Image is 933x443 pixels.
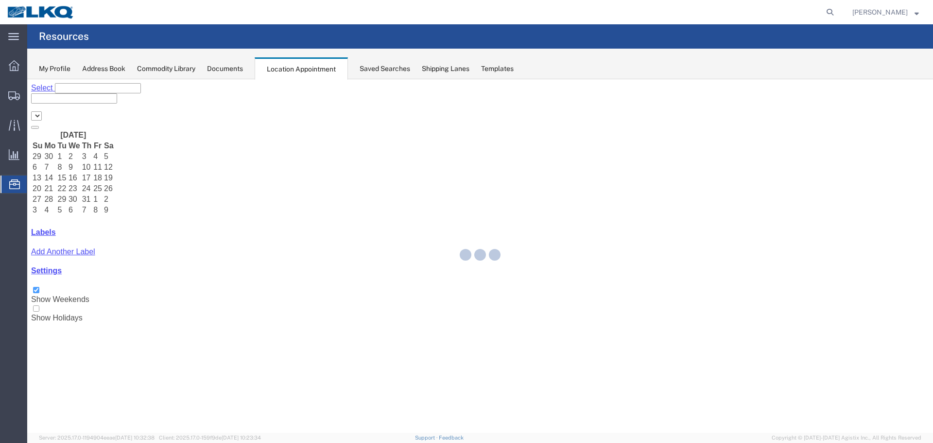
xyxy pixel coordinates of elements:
td: 29 [30,115,40,125]
span: William Haney [852,7,908,18]
td: 23 [41,105,53,114]
td: 28 [17,115,29,125]
th: We [41,62,53,71]
input: Show Holidays [6,226,12,232]
td: 15 [30,94,40,104]
td: 9 [41,83,53,93]
td: 7 [17,83,29,93]
td: 18 [66,94,75,104]
td: 5 [30,126,40,136]
div: Commodity Library [137,64,195,74]
a: Settings [4,187,35,195]
td: 24 [54,105,65,114]
td: 3 [54,72,65,82]
td: 26 [76,105,87,114]
span: [DATE] 10:23:34 [222,435,261,441]
label: Show Weekends [4,207,62,224]
td: 14 [17,94,29,104]
img: logo [7,5,75,19]
td: 19 [76,94,87,104]
div: Shipping Lanes [422,64,469,74]
td: 2 [76,115,87,125]
th: Sa [76,62,87,71]
a: Select [4,4,28,13]
button: [PERSON_NAME] [852,6,919,18]
td: 1 [66,115,75,125]
td: 6 [41,126,53,136]
td: 4 [17,126,29,136]
th: Su [5,62,16,71]
td: 16 [41,94,53,104]
a: Labels [4,149,29,157]
td: 8 [66,126,75,136]
span: [DATE] 10:32:38 [115,435,155,441]
td: 9 [76,126,87,136]
td: 2 [41,72,53,82]
td: 10 [54,83,65,93]
a: Support [415,435,439,441]
td: 1 [30,72,40,82]
input: Show Weekends [6,208,12,214]
td: 29 [5,72,16,82]
span: Server: 2025.17.0-1194904eeae [39,435,155,441]
td: 13 [5,94,16,104]
td: 22 [30,105,40,114]
td: 6 [5,83,16,93]
td: 5 [76,72,87,82]
div: Address Book [82,64,125,74]
td: 3 [5,126,16,136]
td: 17 [54,94,65,104]
td: 7 [54,126,65,136]
div: Saved Searches [360,64,410,74]
td: 11 [66,83,75,93]
a: Add Another Label [4,168,68,177]
a: Feedback [439,435,464,441]
td: 30 [17,72,29,82]
th: Th [54,62,65,71]
th: [DATE] [17,51,75,61]
span: Copyright © [DATE]-[DATE] Agistix Inc., All Rights Reserved [772,434,921,442]
td: 20 [5,105,16,114]
td: 12 [76,83,87,93]
h4: Resources [39,24,89,49]
label: Show Holidays [4,226,55,243]
div: Documents [207,64,243,74]
th: Tu [30,62,40,71]
div: Templates [481,64,514,74]
td: 8 [30,83,40,93]
td: 21 [17,105,29,114]
th: Mo [17,62,29,71]
div: My Profile [39,64,70,74]
td: 4 [66,72,75,82]
td: 31 [54,115,65,125]
div: Location Appointment [255,57,348,80]
td: 27 [5,115,16,125]
td: 30 [41,115,53,125]
span: Select [4,4,25,13]
td: 25 [66,105,75,114]
span: Client: 2025.17.0-159f9de [159,435,261,441]
th: Fr [66,62,75,71]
